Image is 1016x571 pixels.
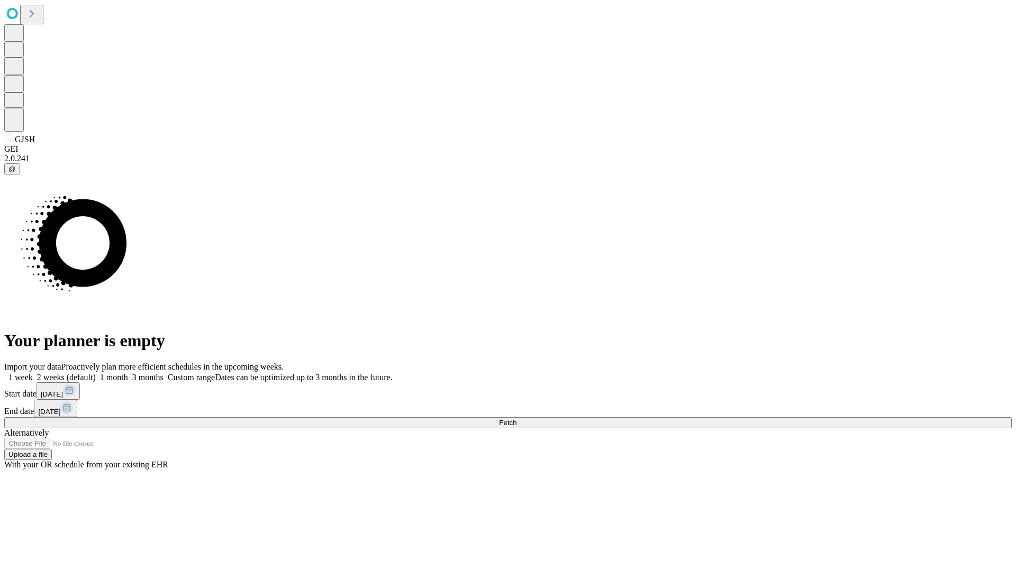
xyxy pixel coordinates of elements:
span: 2 weeks (default) [37,373,96,382]
h1: Your planner is empty [4,331,1012,351]
span: 1 week [8,373,33,382]
button: [DATE] [37,382,80,400]
span: 3 months [132,373,164,382]
span: 1 month [100,373,128,382]
span: Custom range [168,373,215,382]
span: With your OR schedule from your existing EHR [4,460,168,469]
span: [DATE] [41,390,63,398]
div: End date [4,400,1012,417]
span: Alternatively [4,428,49,437]
button: Fetch [4,417,1012,428]
span: Import your data [4,362,61,371]
span: Proactively plan more efficient schedules in the upcoming weeks. [61,362,284,371]
button: [DATE] [34,400,77,417]
div: 2.0.241 [4,154,1012,163]
span: [DATE] [38,408,60,416]
button: Upload a file [4,449,52,460]
div: GEI [4,144,1012,154]
span: Fetch [499,419,516,427]
button: @ [4,163,20,174]
span: Dates can be optimized up to 3 months in the future. [215,373,392,382]
span: GJSH [15,135,35,144]
div: Start date [4,382,1012,400]
span: @ [8,165,16,173]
